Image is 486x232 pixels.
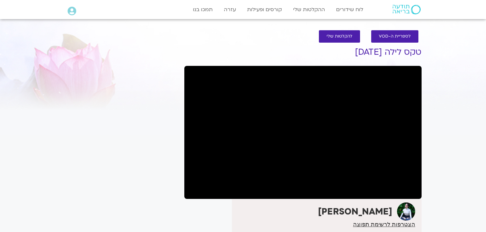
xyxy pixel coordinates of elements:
[319,30,360,43] a: להקלטות שלי
[353,221,415,227] a: הצטרפות לרשימת תפוצה
[290,4,328,16] a: ההקלטות שלי
[221,4,239,16] a: עזרה
[371,30,418,43] a: לספריית ה-VOD
[397,202,415,221] img: ענת דוד
[244,4,285,16] a: קורסים ופעילות
[184,47,422,57] h1: טקס לילה [DATE]
[333,4,366,16] a: לוח שידורים
[393,5,421,14] img: תודעה בריאה
[379,34,411,39] span: לספריית ה-VOD
[327,34,352,39] span: להקלטות שלי
[190,4,216,16] a: תמכו בנו
[318,206,392,218] strong: [PERSON_NAME]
